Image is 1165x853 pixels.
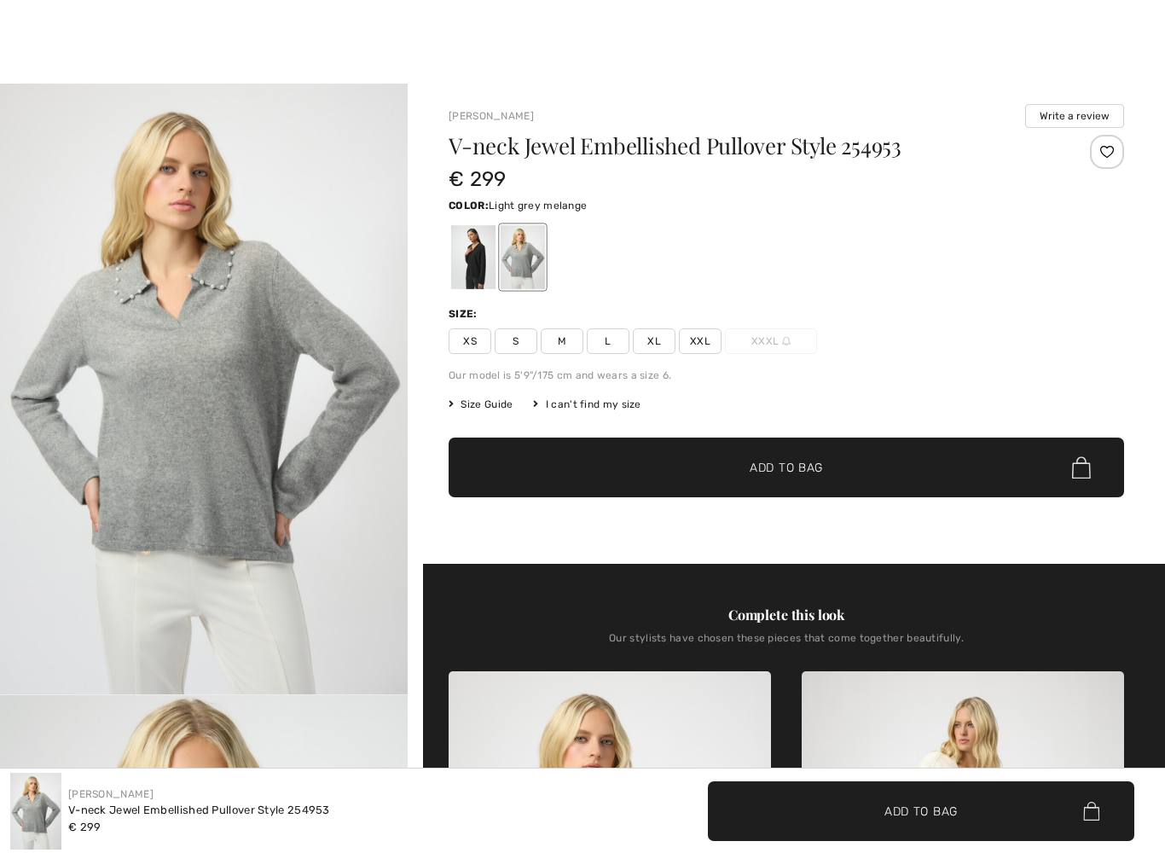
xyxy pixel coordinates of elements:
[633,328,675,354] span: XL
[708,781,1134,841] button: Add to Bag
[1083,802,1099,821] img: Bag.svg
[449,200,489,212] span: Color:
[451,225,496,289] div: Black
[449,438,1124,497] button: Add to Bag
[68,821,101,833] span: € 299
[449,135,1011,157] h1: V-neck Jewel Embellished Pullover Style 254953
[679,328,722,354] span: XXL
[750,459,823,477] span: Add to Bag
[1072,456,1091,479] img: Bag.svg
[449,368,1124,383] div: Our model is 5'9"/175 cm and wears a size 6.
[10,773,61,850] img: V-Neck Jewel Embellished Pullover Style 254953
[449,605,1124,625] div: Complete this look
[782,337,791,345] img: ring-m.svg
[68,788,154,800] a: [PERSON_NAME]
[587,328,629,354] span: L
[449,306,481,322] div: Size:
[449,110,534,122] a: [PERSON_NAME]
[449,632,1124,658] div: Our stylists have chosen these pieces that come together beautifully.
[489,200,587,212] span: Light grey melange
[449,397,513,412] span: Size Guide
[1025,104,1124,128] button: Write a review
[725,328,817,354] span: XXXL
[449,167,507,191] span: € 299
[541,328,583,354] span: M
[501,225,545,289] div: Light grey melange
[884,802,958,820] span: Add to Bag
[533,397,640,412] div: I can't find my size
[68,802,330,819] div: V-neck Jewel Embellished Pullover Style 254953
[449,328,491,354] span: XS
[495,328,537,354] span: S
